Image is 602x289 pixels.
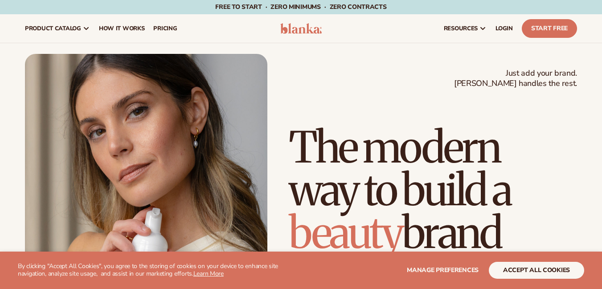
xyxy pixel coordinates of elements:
[149,14,181,43] a: pricing
[20,14,94,43] a: product catalog
[454,68,577,89] span: Just add your brand. [PERSON_NAME] handles the rest.
[407,266,479,274] span: Manage preferences
[25,25,81,32] span: product catalog
[489,262,584,279] button: accept all cookies
[289,126,577,254] h1: The modern way to build a brand
[280,23,322,34] img: logo
[491,14,517,43] a: LOGIN
[18,263,297,278] p: By clicking "Accept All Cookies", you agree to the storing of cookies on your device to enhance s...
[289,206,402,260] span: beauty
[215,3,386,11] span: Free to start · ZERO minimums · ZERO contracts
[99,25,145,32] span: How It Works
[94,14,149,43] a: How It Works
[153,25,177,32] span: pricing
[522,19,577,38] a: Start Free
[496,25,513,32] span: LOGIN
[439,14,491,43] a: resources
[193,269,224,278] a: Learn More
[407,262,479,279] button: Manage preferences
[444,25,478,32] span: resources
